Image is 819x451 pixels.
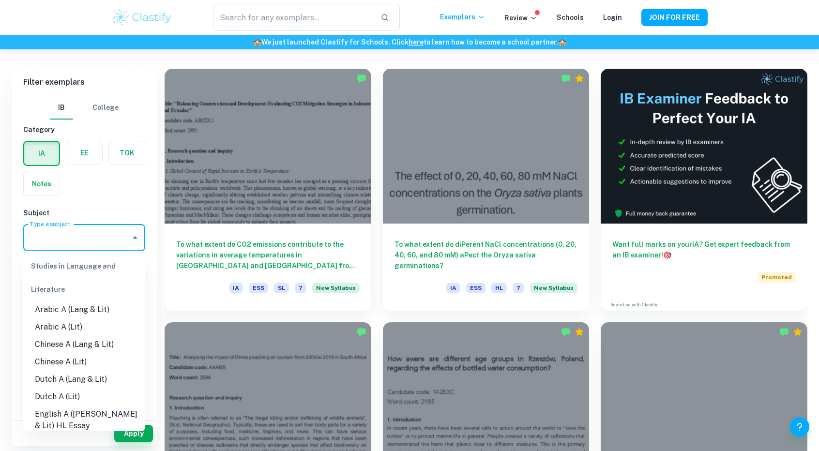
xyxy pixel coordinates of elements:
[295,283,306,293] span: 7
[612,239,796,260] h6: Want full marks on your IA ? Get expert feedback from an IB examiner!
[790,417,809,436] button: Help and Feedback
[229,283,243,293] span: IA
[253,38,261,46] span: 🏫
[758,272,796,283] span: Promoted
[24,172,60,195] button: Notes
[530,283,577,299] div: Starting from the May 2026 session, the ESS IA requirements have changed. We created this exempla...
[23,208,145,218] h6: Subject
[409,38,424,46] a: here
[312,283,360,299] div: Starting from the May 2026 session, the ESS IA requirements have changed. We created this exempla...
[357,74,366,83] img: Marked
[357,327,366,337] img: Marked
[24,142,59,165] button: IA
[23,353,145,371] li: Chinese A (Lit)
[601,69,807,311] a: Want full marks on yourIA? Get expert feedback from an IB examiner!PromotedAdvertise with Clastify
[12,69,157,96] h6: Filter exemplars
[165,69,371,311] a: To what extent do CO2 emissions contribute to the variations in average temperatures in [GEOGRAPH...
[2,37,817,47] h6: We just launched Clastify for Schools. Click to learn how to become a school partner.
[128,231,142,244] button: Close
[561,327,571,337] img: Marked
[394,239,578,271] h6: To what extent do diPerent NaCl concentrations (0, 20, 40, 60, and 80 mM) aPect the Oryza sativa ...
[50,96,119,120] div: Filter type choice
[23,318,145,336] li: Arabic A (Lit)
[610,301,657,308] a: Advertise with Clastify
[312,283,360,293] span: New Syllabus
[23,371,145,388] li: Dutch A (Lang & Lit)
[176,239,360,271] h6: To what extent do CO2 emissions contribute to the variations in average temperatures in [GEOGRAPH...
[561,74,571,83] img: Marked
[274,283,289,293] span: SL
[30,220,70,228] label: Type a subject
[530,283,577,293] span: New Syllabus
[558,38,566,46] span: 🏫
[446,283,460,293] span: IA
[440,12,485,22] p: Exemplars
[466,283,485,293] span: ESS
[575,327,584,337] div: Premium
[249,283,268,293] span: ESS
[50,96,73,120] button: IB
[23,336,145,353] li: Chinese A (Lang & Lit)
[663,251,671,259] span: 🎯
[213,4,373,31] input: Search for any exemplars...
[575,74,584,83] div: Premium
[114,425,153,442] button: Apply
[603,14,622,21] a: Login
[111,8,173,27] img: Clastify logo
[23,124,145,135] h6: Category
[491,283,507,293] span: HL
[109,141,145,165] button: TOK
[92,96,119,120] button: College
[504,13,537,23] p: Review
[383,69,590,311] a: To what extent do diPerent NaCl concentrations (0, 20, 40, 60, and 80 mM) aPect the Oryza sativa ...
[779,327,789,337] img: Marked
[23,255,145,301] div: Studies in Language and Literature
[557,14,584,21] a: Schools
[23,388,145,406] li: Dutch A (Lit)
[793,327,803,337] div: Premium
[23,406,145,435] li: English A ([PERSON_NAME] & Lit) HL Essay
[641,9,708,26] button: JOIN FOR FREE
[23,301,145,318] li: Arabic A (Lang & Lit)
[601,69,807,224] img: Thumbnail
[513,283,524,293] span: 7
[66,141,102,165] button: EE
